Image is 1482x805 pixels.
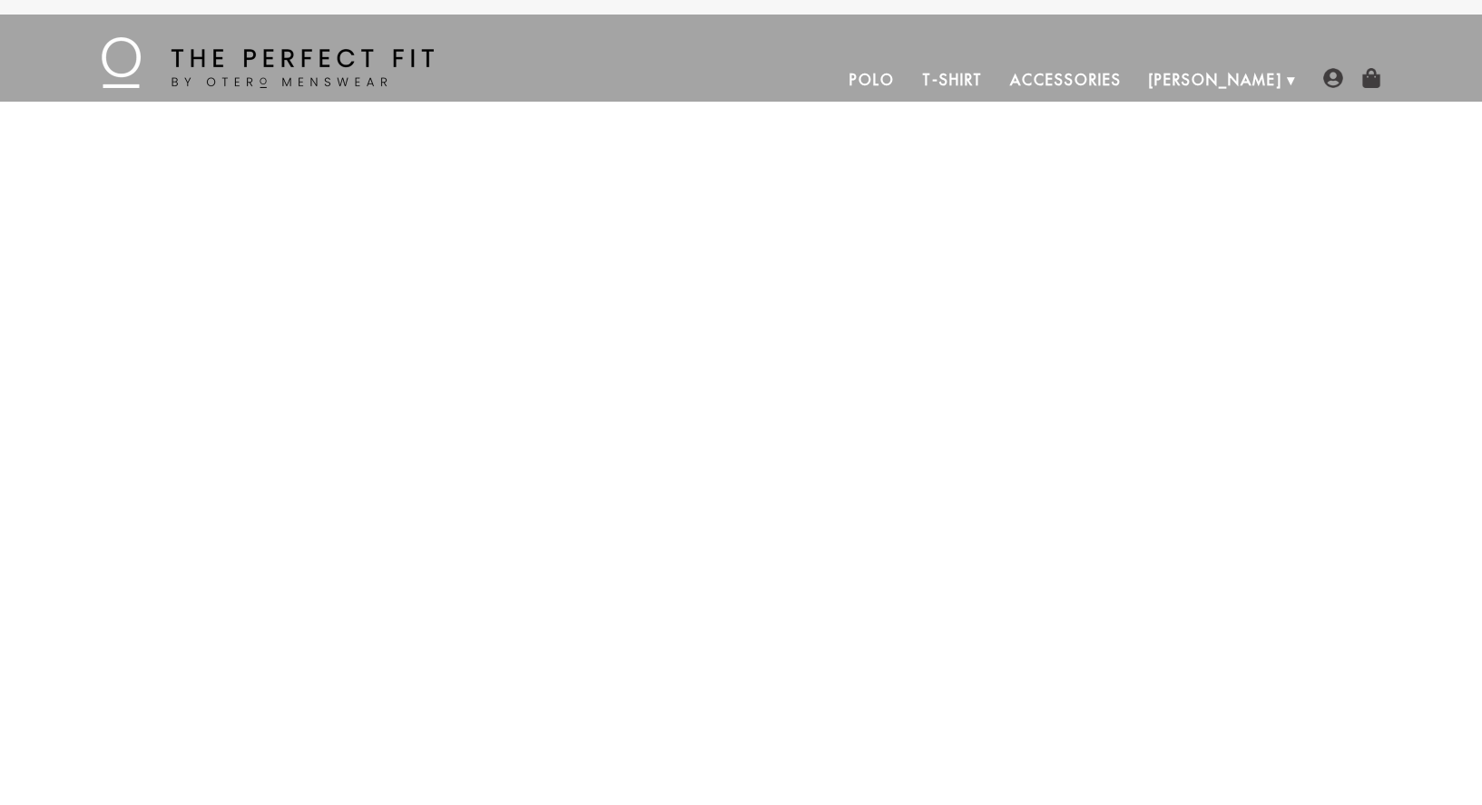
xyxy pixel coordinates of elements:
a: Polo [836,58,908,102]
img: shopping-bag-icon.png [1361,68,1381,88]
img: user-account-icon.png [1323,68,1343,88]
a: Accessories [996,58,1134,102]
img: The Perfect Fit - by Otero Menswear - Logo [102,37,434,88]
a: [PERSON_NAME] [1135,58,1296,102]
a: T-Shirt [908,58,996,102]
